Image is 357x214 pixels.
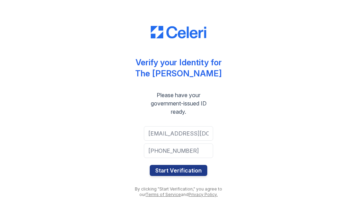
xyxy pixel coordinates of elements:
[189,192,218,197] a: Privacy Policy.
[328,186,350,207] iframe: chat widget
[146,192,181,197] a: Terms of Service
[151,26,206,38] img: CE_Logo_Blue-a8612792a0a2168367f1c8372b55b34899dd931a85d93a1a3d3e32e68fde9ad4.png
[144,143,213,158] input: Phone
[130,91,227,116] div: Please have your government-issued ID ready.
[130,186,227,197] div: By clicking "Start Verification," you agree to our and
[150,165,207,176] button: Start Verification
[144,126,213,141] input: Email
[135,57,222,79] div: Verify your Identity for The [PERSON_NAME]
